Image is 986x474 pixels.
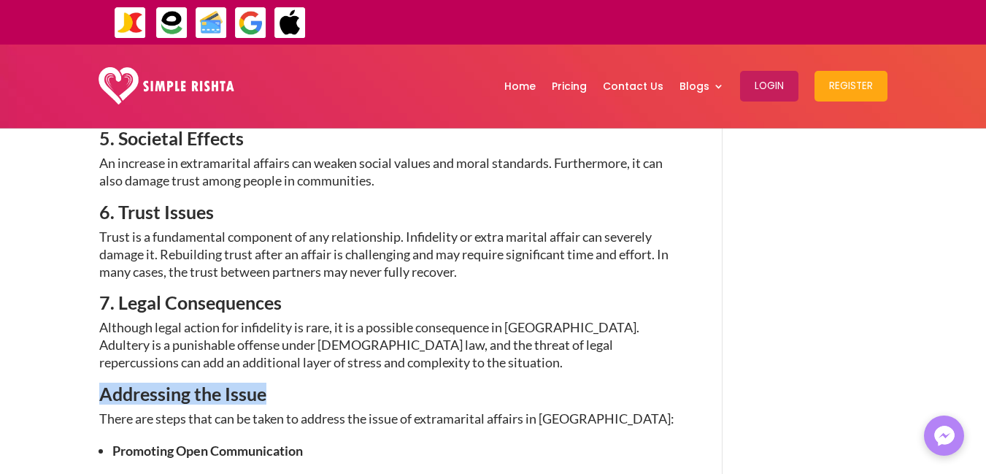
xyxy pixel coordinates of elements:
span: Trust is a fundamental component of any relationship. Infidelity or extra marital affair can seve... [99,229,669,280]
img: GooglePay-icon [234,7,267,39]
span: 5. Societal Effects [99,127,244,149]
span: There are steps that can be taken to address the issue of extramarital affairs in [GEOGRAPHIC_DATA]: [99,410,674,427]
a: Login [740,48,798,124]
img: JazzCash-icon [114,7,147,39]
button: Login [740,71,798,102]
span: Addressing the Issue [99,383,266,405]
img: Messenger [930,421,959,451]
img: ApplePay-icon [274,7,307,39]
button: Register [814,71,887,102]
a: Home [504,48,536,124]
span: 7. Legal Consequences [99,291,282,313]
img: EasyPaisa-icon [155,7,188,39]
a: Blogs [679,48,724,124]
a: Pricing [552,48,587,124]
a: Contact Us [603,48,663,124]
strong: ایزی پیسہ [916,9,958,34]
span: Promoting Open Communication [112,443,303,459]
span: Although legal action for infidelity is rare, it is a possible consequence in [GEOGRAPHIC_DATA]. ... [99,319,639,370]
span: An increase in extramarital affairs can weaken social values and moral standards. Furthermore, it... [99,155,663,188]
span: 6. Trust Issues [99,201,214,223]
img: Credit Cards [195,7,228,39]
a: Register [814,48,887,124]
